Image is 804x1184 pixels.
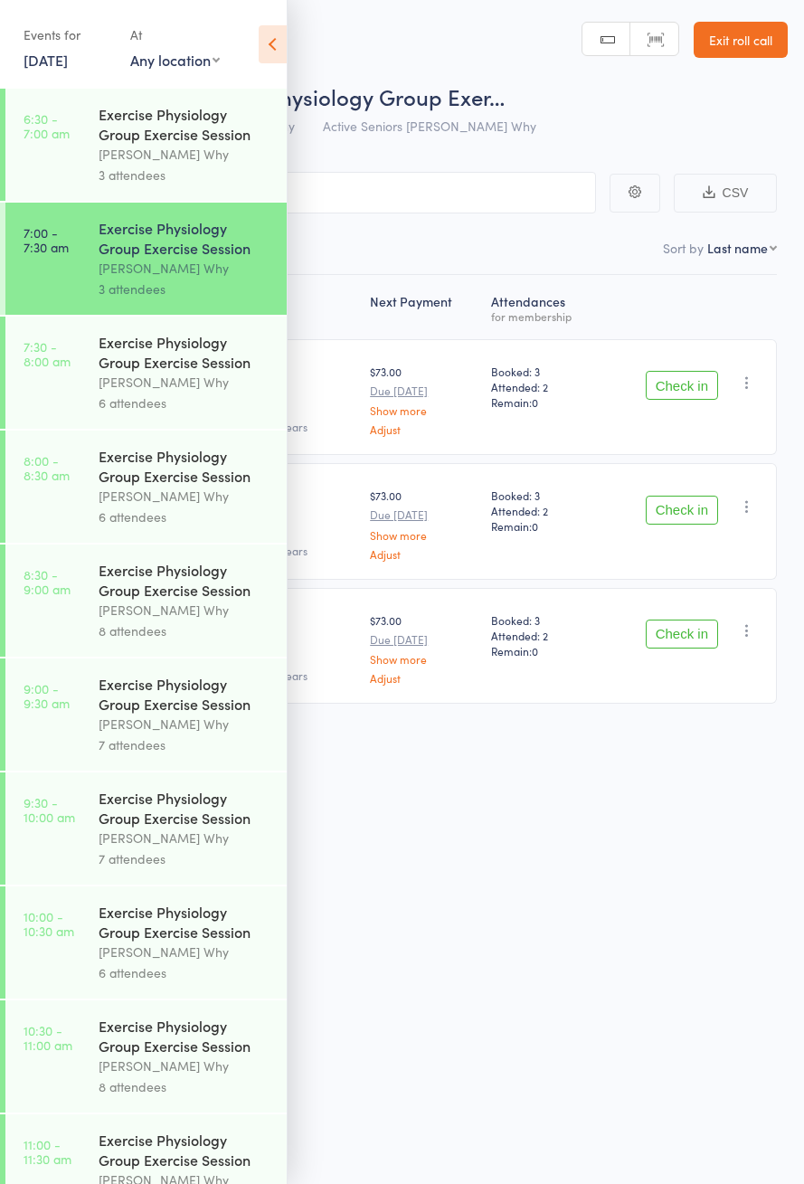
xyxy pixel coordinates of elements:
[370,423,477,435] a: Adjust
[24,453,70,482] time: 8:00 - 8:30 am
[532,643,538,658] span: 0
[370,672,477,684] a: Adjust
[99,902,271,942] div: Exercise Physiology Group Exercise Session
[5,772,287,885] a: 9:30 -10:00 amExercise Physiology Group Exercise Session[PERSON_NAME] Why7 attendees
[5,431,287,543] a: 8:00 -8:30 amExercise Physiology Group Exercise Session[PERSON_NAME] Why6 attendees
[130,20,220,50] div: At
[99,104,271,144] div: Exercise Physiology Group Exercise Session
[24,339,71,368] time: 7:30 - 8:00 am
[5,203,287,315] a: 7:00 -7:30 amExercise Physiology Group Exercise Session[PERSON_NAME] Why3 attendees
[694,22,788,58] a: Exit roll call
[24,111,70,140] time: 6:30 - 7:00 am
[179,81,505,111] span: Exercise Physiology Group Exer…
[99,446,271,486] div: Exercise Physiology Group Exercise Session
[370,488,477,559] div: $73.00
[646,371,718,400] button: Check in
[99,848,271,869] div: 7 attendees
[99,714,271,734] div: [PERSON_NAME] Why
[370,364,477,435] div: $73.00
[99,674,271,714] div: Exercise Physiology Group Exercise Session
[370,384,477,397] small: Due [DATE]
[99,332,271,372] div: Exercise Physiology Group Exercise Session
[323,117,536,135] span: Active Seniors [PERSON_NAME] Why
[370,404,477,416] a: Show more
[5,658,287,771] a: 9:00 -9:30 amExercise Physiology Group Exercise Session[PERSON_NAME] Why7 attendees
[24,795,75,824] time: 9:30 - 10:00 am
[99,942,271,962] div: [PERSON_NAME] Why
[99,372,271,393] div: [PERSON_NAME] Why
[491,488,596,503] span: Booked: 3
[99,165,271,185] div: 3 attendees
[707,239,768,257] div: Last name
[370,612,477,684] div: $73.00
[99,962,271,983] div: 6 attendees
[491,643,596,658] span: Remain:
[370,508,477,521] small: Due [DATE]
[5,317,287,429] a: 7:30 -8:00 amExercise Physiology Group Exercise Session[PERSON_NAME] Why6 attendees
[646,620,718,649] button: Check in
[24,567,71,596] time: 8:30 - 9:00 am
[99,486,271,507] div: [PERSON_NAME] Why
[491,503,596,518] span: Attended: 2
[99,393,271,413] div: 6 attendees
[663,239,704,257] label: Sort by
[99,788,271,828] div: Exercise Physiology Group Exercise Session
[99,1016,271,1056] div: Exercise Physiology Group Exercise Session
[99,828,271,848] div: [PERSON_NAME] Why
[5,886,287,999] a: 10:00 -10:30 amExercise Physiology Group Exercise Session[PERSON_NAME] Why6 attendees
[99,258,271,279] div: [PERSON_NAME] Why
[99,734,271,755] div: 7 attendees
[532,394,538,410] span: 0
[24,1137,71,1166] time: 11:00 - 11:30 am
[5,545,287,657] a: 8:30 -9:00 amExercise Physiology Group Exercise Session[PERSON_NAME] Why8 attendees
[674,174,777,213] button: CSV
[24,20,112,50] div: Events for
[24,1023,72,1052] time: 10:30 - 11:00 am
[99,507,271,527] div: 6 attendees
[491,628,596,643] span: Attended: 2
[646,496,718,525] button: Check in
[370,653,477,665] a: Show more
[99,144,271,165] div: [PERSON_NAME] Why
[27,172,596,213] input: Search by name
[130,50,220,70] div: Any location
[99,1076,271,1097] div: 8 attendees
[491,379,596,394] span: Attended: 2
[99,600,271,620] div: [PERSON_NAME] Why
[491,612,596,628] span: Booked: 3
[99,1130,271,1170] div: Exercise Physiology Group Exercise Session
[24,909,74,938] time: 10:00 - 10:30 am
[99,560,271,600] div: Exercise Physiology Group Exercise Session
[370,529,477,541] a: Show more
[484,283,603,331] div: Atten­dances
[5,1000,287,1113] a: 10:30 -11:00 amExercise Physiology Group Exercise Session[PERSON_NAME] Why8 attendees
[363,283,484,331] div: Next Payment
[24,225,69,254] time: 7:00 - 7:30 am
[491,310,596,322] div: for membership
[99,620,271,641] div: 8 attendees
[24,681,70,710] time: 9:00 - 9:30 am
[99,279,271,299] div: 3 attendees
[5,89,287,201] a: 6:30 -7:00 amExercise Physiology Group Exercise Session[PERSON_NAME] Why3 attendees
[491,394,596,410] span: Remain:
[99,1056,271,1076] div: [PERSON_NAME] Why
[24,50,68,70] a: [DATE]
[99,218,271,258] div: Exercise Physiology Group Exercise Session
[370,548,477,560] a: Adjust
[532,518,538,534] span: 0
[491,518,596,534] span: Remain:
[370,633,477,646] small: Due [DATE]
[491,364,596,379] span: Booked: 3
